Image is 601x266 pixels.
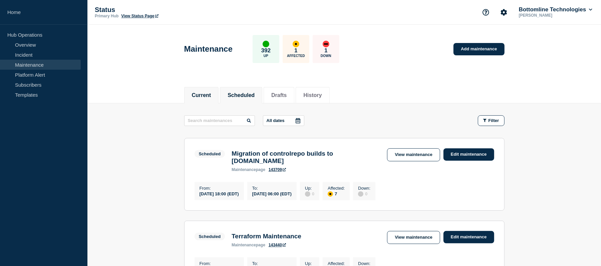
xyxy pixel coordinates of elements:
[454,43,504,55] a: Add maintenance
[232,167,265,172] p: page
[293,41,299,47] div: affected
[184,115,255,126] input: Search maintenances
[358,186,370,191] p: Down :
[95,14,118,18] p: Primary Hub
[305,261,314,266] p: Up :
[518,6,594,13] button: Bottomline Technologies
[358,261,370,266] p: Down :
[263,41,269,47] div: up
[305,191,314,197] div: 0
[328,191,345,197] div: 7
[489,118,499,123] span: Filter
[328,261,345,266] p: Affected :
[305,186,314,191] p: Up :
[387,231,440,244] a: View maintenance
[324,47,327,54] p: 1
[321,54,331,58] p: Down
[269,243,286,247] a: 143440
[263,115,304,126] button: All dates
[199,234,221,239] div: Scheduled
[95,6,228,14] p: Status
[200,261,239,266] p: From :
[287,54,305,58] p: Affected
[358,191,363,197] div: disabled
[305,191,310,197] div: disabled
[121,14,158,18] a: View Status Page
[271,92,287,98] button: Drafts
[358,191,370,197] div: 0
[323,41,329,47] div: down
[232,167,256,172] span: maintenance
[252,191,292,196] div: [DATE] 06:00 (EDT)
[479,5,493,19] button: Support
[252,261,292,266] p: To :
[497,5,511,19] button: Account settings
[294,47,297,54] p: 1
[232,243,265,247] p: page
[252,186,292,191] p: To :
[228,92,255,98] button: Scheduled
[200,191,239,196] div: [DATE] 18:00 (EDT)
[232,243,256,247] span: maintenance
[199,151,221,156] div: Scheduled
[443,148,494,161] a: Edit maintenance
[478,115,505,126] button: Filter
[518,13,587,18] p: [PERSON_NAME]
[269,167,286,172] a: 143709
[328,186,345,191] p: Affected :
[184,44,233,54] h1: Maintenance
[387,148,440,161] a: View maintenance
[443,231,494,243] a: Edit maintenance
[232,150,380,165] h3: Migration of controlrepo builds to [DOMAIN_NAME]
[328,191,333,197] div: affected
[200,186,239,191] p: From :
[264,54,268,58] p: Up
[267,118,285,123] p: All dates
[192,92,211,98] button: Current
[261,47,271,54] p: 392
[303,92,322,98] button: History
[232,233,301,240] h3: Terraform Maintenance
